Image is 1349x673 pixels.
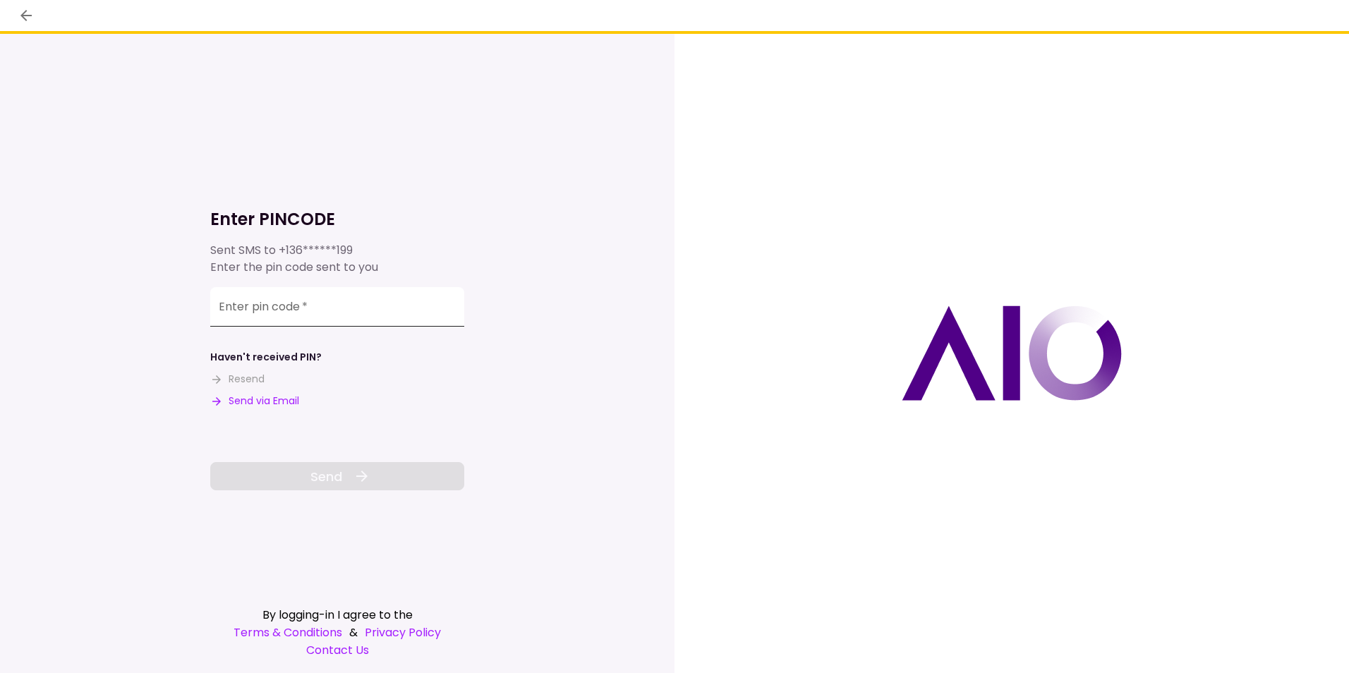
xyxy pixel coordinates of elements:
button: Send via Email [210,394,299,408]
div: Haven't received PIN? [210,350,322,365]
div: By logging-in I agree to the [210,606,464,624]
div: & [210,624,464,641]
a: Contact Us [210,641,464,659]
span: Send [310,467,342,486]
a: Privacy Policy [365,624,441,641]
button: Resend [210,372,265,387]
h1: Enter PINCODE [210,208,464,231]
button: back [14,4,38,28]
button: Send [210,462,464,490]
a: Terms & Conditions [234,624,342,641]
img: AIO logo [902,305,1122,401]
div: Sent SMS to Enter the pin code sent to you [210,242,464,276]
